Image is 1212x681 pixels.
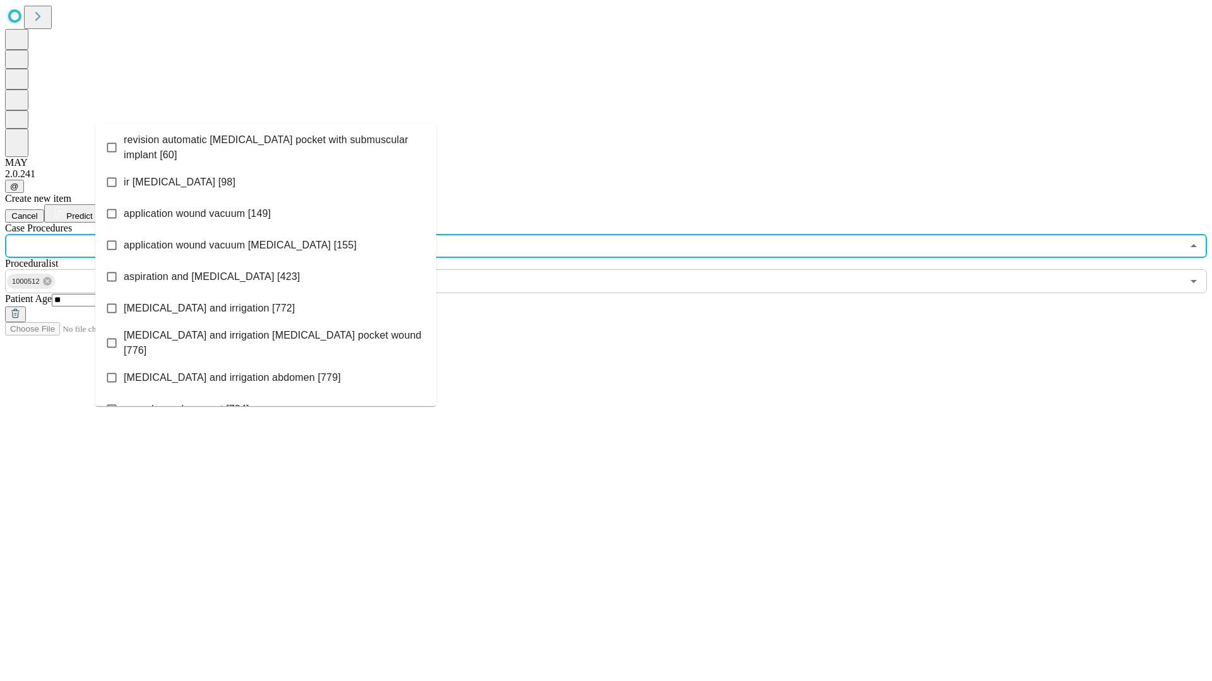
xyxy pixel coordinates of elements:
[124,402,249,417] span: wound vac placement [784]
[124,238,357,253] span: application wound vacuum [MEDICAL_DATA] [155]
[124,301,295,316] span: [MEDICAL_DATA] and irrigation [772]
[1185,272,1203,290] button: Open
[124,132,426,163] span: revision automatic [MEDICAL_DATA] pocket with submuscular implant [60]
[124,206,271,221] span: application wound vacuum [149]
[1185,237,1203,255] button: Close
[5,180,24,193] button: @
[5,168,1207,180] div: 2.0.241
[10,182,19,191] span: @
[5,193,71,204] span: Create new item
[5,293,52,304] span: Patient Age
[66,211,92,221] span: Predict
[7,274,55,289] div: 1000512
[5,157,1207,168] div: MAY
[124,370,341,385] span: [MEDICAL_DATA] and irrigation abdomen [779]
[124,269,300,284] span: aspiration and [MEDICAL_DATA] [423]
[7,274,45,289] span: 1000512
[124,175,235,190] span: ir [MEDICAL_DATA] [98]
[44,204,102,223] button: Predict
[5,258,58,269] span: Proceduralist
[5,209,44,223] button: Cancel
[11,211,38,221] span: Cancel
[124,328,426,358] span: [MEDICAL_DATA] and irrigation [MEDICAL_DATA] pocket wound [776]
[5,223,72,233] span: Scheduled Procedure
